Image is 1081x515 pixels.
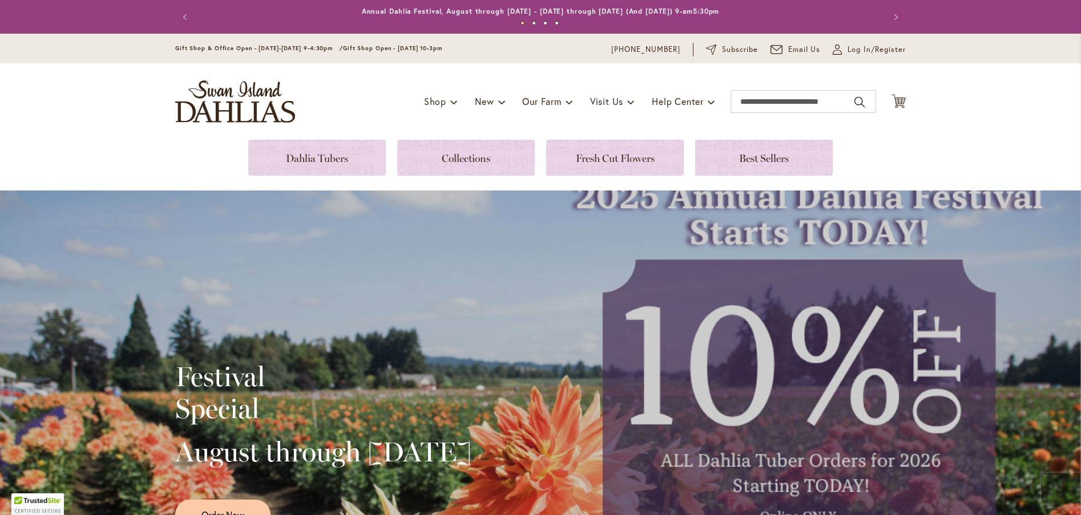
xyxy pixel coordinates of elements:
h2: Festival Special [175,360,471,424]
a: store logo [175,80,295,123]
button: 4 of 4 [555,21,559,25]
span: Subscribe [722,44,758,55]
span: Visit Us [590,95,623,107]
button: Next [883,6,906,29]
h2: August through [DATE] [175,436,471,468]
span: Log In/Register [848,44,906,55]
span: Gift Shop & Office Open - [DATE]-[DATE] 9-4:30pm / [175,44,343,52]
button: 1 of 4 [521,21,525,25]
button: 2 of 4 [532,21,536,25]
span: Help Center [652,95,704,107]
span: Our Farm [522,95,561,107]
span: Shop [424,95,446,107]
a: Email Us [771,44,821,55]
span: Email Us [788,44,821,55]
button: Previous [175,6,198,29]
a: Annual Dahlia Festival, August through [DATE] - [DATE] through [DATE] (And [DATE]) 9-am5:30pm [362,7,720,15]
a: [PHONE_NUMBER] [611,44,680,55]
a: Subscribe [706,44,758,55]
span: New [475,95,494,107]
button: 3 of 4 [543,21,547,25]
span: Gift Shop Open - [DATE] 10-3pm [343,44,442,52]
a: Log In/Register [833,44,906,55]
